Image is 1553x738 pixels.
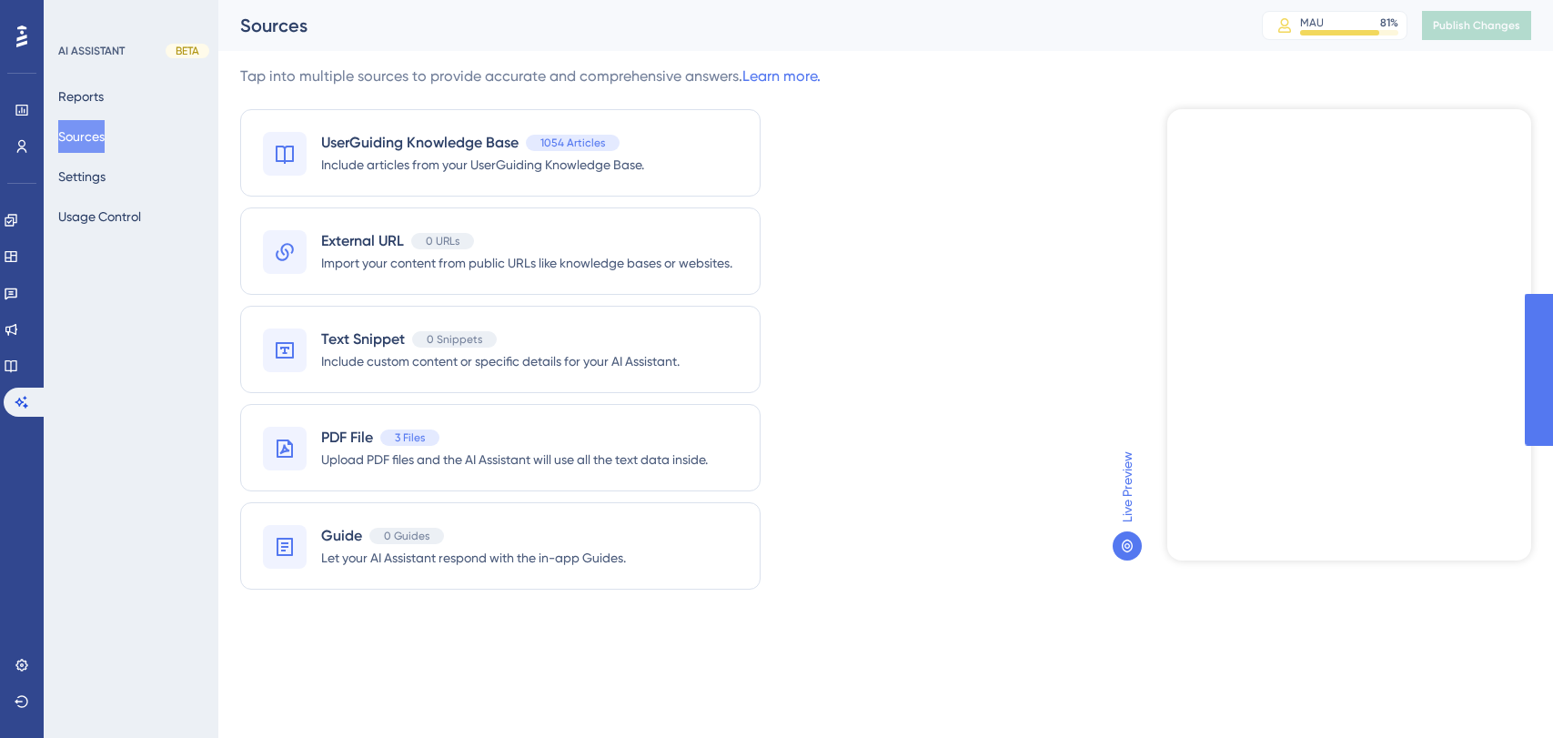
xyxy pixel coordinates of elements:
span: 0 Snippets [427,332,482,347]
span: Import your content from public URLs like knowledge bases or websites. [321,252,732,274]
div: AI ASSISTANT [58,44,125,58]
span: Text Snippet [321,329,405,350]
div: BETA [166,44,209,58]
span: 0 Guides [384,529,429,543]
a: Learn more. [742,67,821,85]
span: Guide [321,525,362,547]
span: 0 URLs [426,234,459,248]
span: 1054 Articles [540,136,605,150]
iframe: UserGuiding AI Assistant [1167,109,1531,561]
button: Settings [58,160,106,193]
span: PDF File [321,427,373,449]
iframe: UserGuiding AI Assistant Launcher [1477,666,1531,721]
span: Live Preview [1116,451,1138,522]
span: Include custom content or specific details for your AI Assistant. [321,350,680,372]
button: Publish Changes [1422,11,1531,40]
span: Include articles from your UserGuiding Knowledge Base. [321,154,644,176]
span: 3 Files [395,430,425,445]
span: Let your AI Assistant respond with the in-app Guides. [321,547,626,569]
div: MAU [1300,15,1324,30]
span: Publish Changes [1433,18,1520,33]
button: Sources [58,120,105,153]
span: Upload PDF files and the AI Assistant will use all the text data inside. [321,449,708,470]
button: Reports [58,80,104,113]
div: Sources [240,13,1216,38]
span: External URL [321,230,404,252]
span: UserGuiding Knowledge Base [321,132,519,154]
div: 81 % [1380,15,1398,30]
div: Tap into multiple sources to provide accurate and comprehensive answers. [240,66,821,87]
button: Usage Control [58,200,141,233]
